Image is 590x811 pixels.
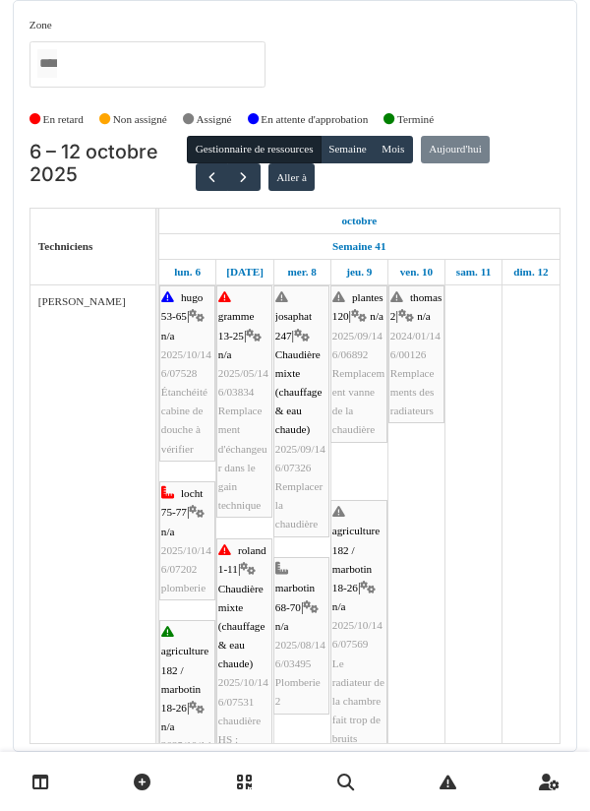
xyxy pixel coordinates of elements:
[332,503,385,748] div: |
[417,310,431,322] span: n/a
[332,288,385,440] div: |
[390,330,441,360] span: 2024/01/146/00126
[332,291,383,322] span: plantes 120
[275,639,325,669] span: 2025/08/146/03495
[218,583,265,670] span: Chaudière mixte (chauffage & eau chaude)
[321,136,375,163] button: Semaine
[275,310,312,341] span: josaphat 247
[161,739,211,770] span: 2025/10/146/07529
[275,620,289,632] span: n/a
[197,111,232,128] label: Assigné
[196,163,228,192] button: Précédent
[268,163,315,191] button: Aller à
[218,310,255,341] span: gramme 13-25
[275,348,323,436] span: Chaudière mixte (chauffage & eau chaude)
[218,348,232,360] span: n/a
[161,526,175,537] span: n/a
[282,260,321,284] a: 8 octobre 2025
[29,17,52,33] label: Zone
[390,367,435,416] span: Remplacements des radiateurs
[332,657,384,745] span: Le radiateur de la chambre fait trop de bruits
[161,720,175,732] span: n/a
[29,141,188,187] h2: 6 – 12 octobre 2025
[113,111,167,128] label: Non assigné
[275,560,327,712] div: |
[451,260,496,284] a: 11 octobre 2025
[327,234,390,259] a: Semaine 41
[332,367,384,436] span: Remplacement vanne de la chaudière
[397,111,434,128] label: Terminé
[390,291,442,322] span: thomas 2
[38,240,93,252] span: Techniciens
[374,136,413,163] button: Mois
[395,260,439,284] a: 10 octobre 2025
[508,260,553,284] a: 12 octobre 2025
[275,288,327,533] div: |
[161,288,213,459] div: |
[37,49,57,78] input: Tous
[161,645,208,714] span: agriculture 182 / marbotin 18-26
[161,484,213,597] div: |
[275,480,323,530] span: Remplacer la chaudière
[332,600,346,612] span: n/a
[370,310,383,322] span: n/a
[161,348,211,379] span: 2025/10/146/07528
[38,295,126,307] span: [PERSON_NAME]
[221,260,268,284] a: 7 octobre 2025
[218,367,268,398] span: 2025/05/146/03834
[218,544,266,575] span: roland 1-11
[218,405,267,511] span: Remplacement d'échangeur dans le gain technique
[218,676,268,707] span: 2025/10/146/07531
[218,288,270,515] div: |
[421,136,490,163] button: Aujourd'hui
[161,386,207,455] span: Étanchéité cabine de douche à vérifier
[227,163,260,192] button: Suivant
[390,288,442,420] div: |
[187,136,321,163] button: Gestionnaire de ressources
[332,330,383,360] span: 2025/09/146/06892
[275,582,315,612] span: marbotin 68-70
[332,619,383,650] span: 2025/10/146/07569
[169,260,206,284] a: 6 octobre 2025
[261,111,368,128] label: En attente d'approbation
[341,260,377,284] a: 9 octobre 2025
[161,487,204,518] span: locht 75-77
[336,209,382,233] a: 6 octobre 2025
[275,676,321,707] span: Plomberie 2
[43,111,84,128] label: En retard
[161,582,206,593] span: plomberie
[161,291,204,322] span: hugo 53-65
[332,525,380,593] span: agriculture 182 / marbotin 18-26
[161,544,211,575] span: 2025/10/146/07202
[275,443,325,473] span: 2025/09/146/07326
[161,330,175,342] span: n/a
